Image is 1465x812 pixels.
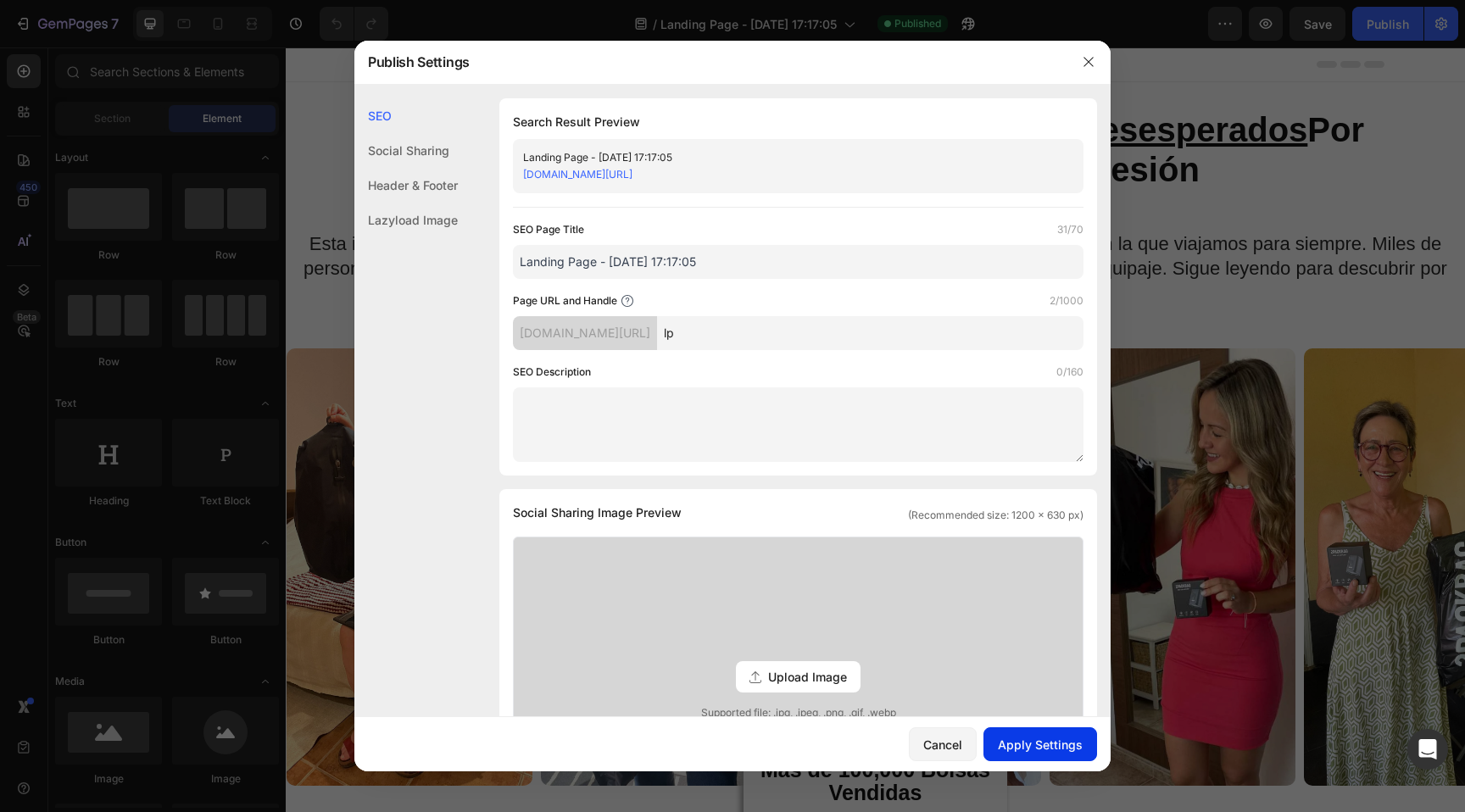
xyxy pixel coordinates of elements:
div: Open Intercom Messenger [1407,729,1448,770]
div: Landing Page - [DATE] 17:17:05 [523,149,1045,166]
button: Apply Settings [983,727,1097,761]
span: Esta innovadora bolsa de vacío con un sistema de compresión único está cambiando la forma en la q... [18,186,1161,256]
span: (Recommended size: 1200 x 630 px) [908,508,1083,523]
strong: Más de 100,000 Bolsas Vendidas [475,710,705,757]
img: gempages_577441653510374388-f575c3fa-b4f6-482b-8d94-6c74a52694ca.webp [764,301,1010,738]
div: Publish Settings [354,40,1067,84]
h1: Search Result Preview [513,112,1083,132]
img: gempages_577441653510374388-a8333033-5730-4973-918d-6f057910839f.webp [255,301,501,738]
u: Desesperados [790,64,1022,101]
span: Upload Image [768,668,847,686]
img: gempages_577441653510374388-94a08298-b4fe-4269-8608-466f79ec9fc1.jpg [1,301,247,738]
label: 2/1000 [1050,292,1083,309]
div: Social Sharing [354,133,458,168]
div: Apply Settings [998,736,1083,754]
label: Page URL and Handle [513,292,617,309]
label: 0/160 [1056,364,1083,381]
span: Supported file: .jpg, .jpeg, .png, .gif, .webp [514,705,1083,720]
img: gempages_577441653510374388-31438dab-eff1-45f7-821c-308f64b7a98d.webp [510,301,755,738]
label: SEO Page Title [513,221,584,238]
div: Lazyload Image [354,203,458,237]
span: Social Sharing Image Preview [513,503,682,523]
input: Handle [657,316,1083,350]
button: Cancel [909,727,977,761]
a: [DOMAIN_NAME][URL] [523,168,632,181]
input: Title [513,245,1083,279]
strong: 5 Razones Por Las Que Los Viajeros Están Por Conseguir Estas Bolsas De Compresión [101,64,1078,141]
div: SEO [354,98,458,133]
div: [DOMAIN_NAME][URL] [513,316,657,350]
label: SEO Description [513,364,591,381]
img: gempages_577441653510374388-e4a34dc8-6e2d-465e-979b-4a08959bbcfd.webp [1018,301,1264,738]
label: 31/70 [1057,221,1083,238]
div: Cancel [923,736,962,754]
div: Header & Footer [354,168,458,203]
